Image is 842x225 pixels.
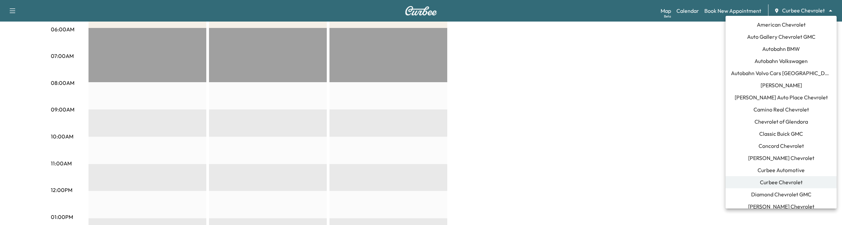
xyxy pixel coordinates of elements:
[755,57,808,65] span: Autobahn Volkswagen
[735,93,828,101] span: [PERSON_NAME] Auto Place Chevrolet
[753,105,809,114] span: Camino Real Chevrolet
[748,154,814,162] span: [PERSON_NAME] Chevrolet
[758,166,805,174] span: Curbee Automotive
[751,190,811,198] span: Diamond Chevrolet GMC
[761,81,802,89] span: [PERSON_NAME]
[760,178,803,186] span: Curbee Chevrolet
[759,130,803,138] span: Classic Buick GMC
[731,69,831,77] span: Autobahn Volvo Cars [GEOGRAPHIC_DATA]
[762,45,800,53] span: Autobahn BMW
[759,142,804,150] span: Concord Chevrolet
[748,202,814,211] span: [PERSON_NAME] Chevrolet
[747,33,815,41] span: Auto Gallery Chevrolet GMC
[755,118,808,126] span: Chevrolet of Glendora
[757,21,806,29] span: American Chevrolet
